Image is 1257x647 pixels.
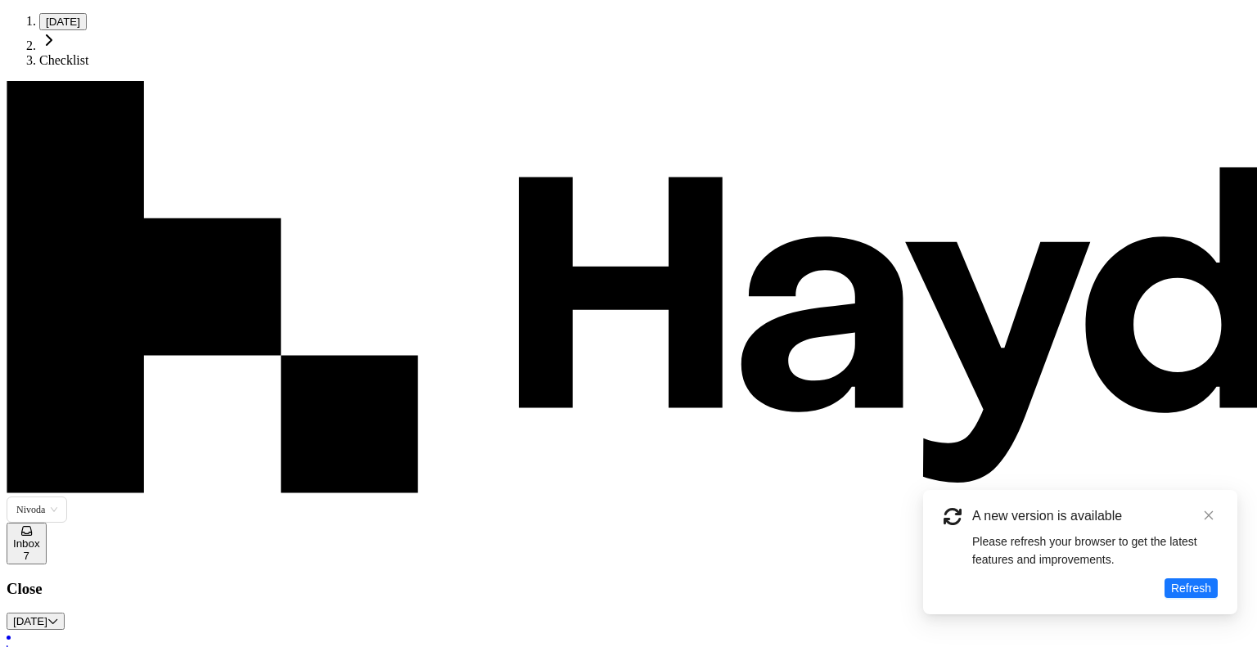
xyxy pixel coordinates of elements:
button: [DATE] [7,613,65,630]
span: Inbox [13,537,40,550]
div: Please refresh your browser to get the latest features and improvements. [972,532,1218,568]
span: Refresh [1171,579,1211,597]
div: A new version is available [972,506,1218,526]
span: [DATE] [46,16,80,28]
span: Nivoda [16,497,57,522]
a: Close [1200,506,1218,524]
span: 7 [24,550,29,562]
span: close [1203,510,1214,521]
a: Checklist [39,53,88,67]
nav: breadcrumb [7,13,1250,68]
button: Refresh [1165,578,1218,598]
button: [DATE] [39,13,87,30]
span: [DATE] [13,615,47,627]
button: Inbox7 [7,523,47,564]
h3: Close [7,580,1250,598]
